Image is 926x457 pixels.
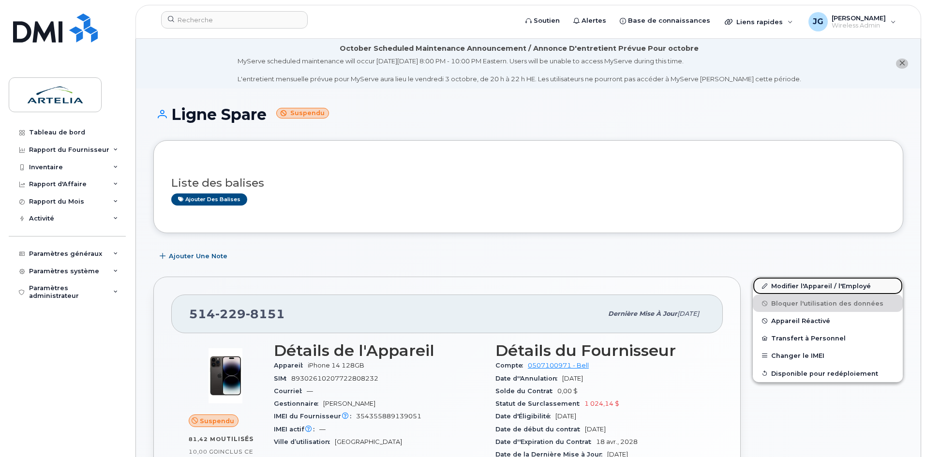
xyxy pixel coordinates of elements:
span: [GEOGRAPHIC_DATA] [335,438,402,445]
span: IMEI actif [274,426,319,433]
button: Ajouter une Note [153,248,236,265]
span: Date d'Éligibilité [495,413,555,420]
span: Date d''Annulation [495,375,562,382]
span: [DATE] [677,310,699,317]
span: [DATE] [585,426,606,433]
h3: Détails de l'Appareil [274,342,484,359]
button: close notification [896,59,908,69]
span: 514 [189,307,285,321]
span: 8151 [246,307,285,321]
span: Dernière mise à jour [608,310,677,317]
span: 10,00 Go [189,448,218,455]
span: 89302610207722808232 [291,375,378,382]
span: Appareil [274,362,308,369]
span: 1 024,14 $ [584,400,619,407]
span: Date de début du contrat [495,426,585,433]
a: Modifier l'Appareil / l'Employé [753,277,903,295]
span: Courriel [274,387,307,395]
span: Statut de Surclassement [495,400,584,407]
a: 0507100971 - Bell [528,362,589,369]
h3: Détails du Fournisseur [495,342,705,359]
span: IMEI du Fournisseur [274,413,356,420]
span: Date d''Expiration du Contrat [495,438,596,445]
span: Appareil Réactivé [771,317,830,324]
span: Compte [495,362,528,369]
a: Ajouter des balises [171,193,247,206]
button: Appareil Réactivé [753,312,903,329]
div: MyServe scheduled maintenance will occur [DATE][DATE] 8:00 PM - 10:00 PM Eastern. Users will be u... [238,57,801,84]
img: image20231002-3703462-njx0qo.jpeg [196,347,254,405]
h3: Liste des balises [171,177,885,189]
button: Changer le IMEI [753,347,903,364]
span: 354355889139051 [356,413,421,420]
small: Suspendu [276,108,329,119]
span: SIM [274,375,291,382]
span: iPhone 14 128GB [308,362,364,369]
span: Gestionnaire [274,400,323,407]
span: Ville d’utilisation [274,438,335,445]
span: 0,00 $ [557,387,578,395]
span: 81,42 Mo [189,436,221,442]
span: utilisés [221,435,254,442]
span: [PERSON_NAME] [323,400,375,407]
div: October Scheduled Maintenance Announcement / Annonce D'entretient Prévue Pour octobre [340,44,699,54]
span: [DATE] [562,375,583,382]
span: — [307,387,313,395]
span: Suspendu [200,416,234,426]
span: Ajouter une Note [169,251,227,261]
button: Transfert à Personnel [753,329,903,347]
span: [DATE] [555,413,576,420]
span: Disponible pour redéploiement [771,369,878,377]
span: — [319,426,326,433]
button: Disponible pour redéploiement [753,365,903,382]
span: 229 [215,307,246,321]
span: 18 avr., 2028 [596,438,638,445]
button: Bloquer l'utilisation des données [753,295,903,312]
h1: Ligne Spare [153,106,903,123]
span: Solde du Contrat [495,387,557,395]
